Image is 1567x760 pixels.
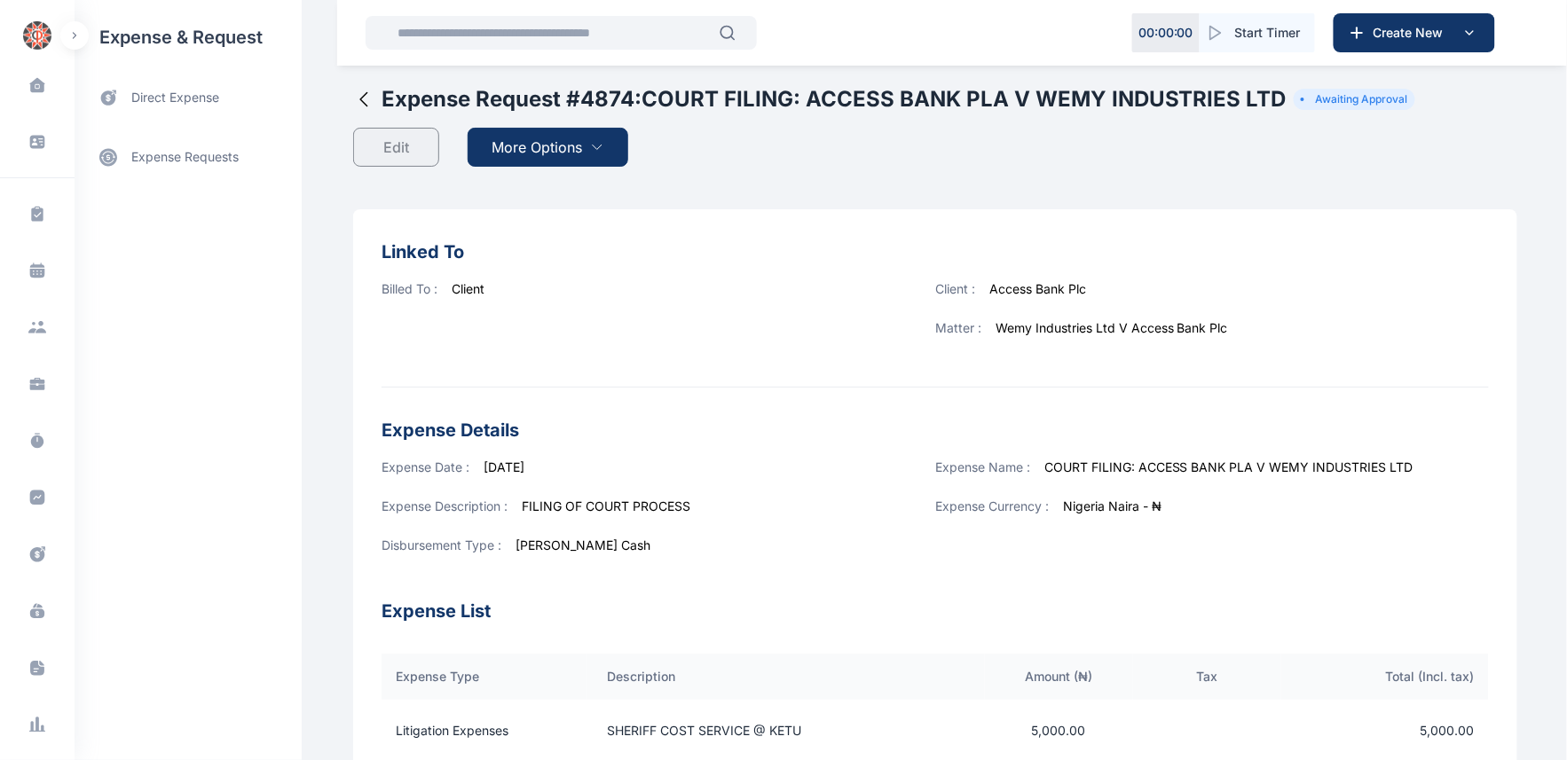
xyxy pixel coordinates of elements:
[1063,498,1161,513] span: Nigeria Naira - ₦
[492,137,583,158] span: More Options
[1366,24,1459,42] span: Create New
[935,459,1030,474] span: Expense Name :
[382,654,587,700] th: Expense Type
[1301,92,1408,106] li: Awaiting Approval
[985,654,1133,700] th: Amount ( ₦ )
[382,459,469,474] span: Expense Date :
[382,416,1489,444] h3: Expense Details
[935,498,1049,513] span: Expense Currency :
[1281,654,1489,700] th: Total (Incl. tax)
[382,576,1489,625] h3: Expense List
[996,320,1228,335] span: Wemy Industries Ltd V Access Bank Plc
[1334,13,1495,52] button: Create New
[516,537,650,552] span: [PERSON_NAME] Cash
[522,498,690,513] span: FILING OF COURT PROCESS
[935,281,975,296] span: Client :
[353,128,439,167] button: Edit
[1138,24,1193,42] p: 00 : 00 : 00
[382,238,1489,266] h3: Linked To
[353,114,453,181] a: Edit
[587,654,985,700] th: Description
[484,459,524,474] span: [DATE]
[1200,13,1315,52] button: Start Timer
[989,281,1086,296] span: Access Bank Plc
[131,89,219,107] span: direct expense
[382,537,501,552] span: Disbursement Type :
[452,281,484,296] span: Client
[382,281,437,296] span: Billed To :
[75,121,302,178] div: expense requests
[75,74,302,121] a: direct expense
[353,85,1415,114] button: Expense Request #4874:COURT FILING: ACCESS BANK PLA V WEMY INDUSTRIES LTDAwaiting Approval
[935,320,981,335] span: Matter :
[75,136,302,178] a: expense requests
[382,85,1287,114] h2: Expense Request # 4874 : COURT FILING: ACCESS BANK PLA V WEMY INDUSTRIES LTD
[1044,459,1413,474] span: COURT FILING: ACCESS BANK PLA V WEMY INDUSTRIES LTD
[1235,24,1301,42] span: Start Timer
[382,498,508,513] span: Expense Description :
[1133,654,1281,700] th: Tax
